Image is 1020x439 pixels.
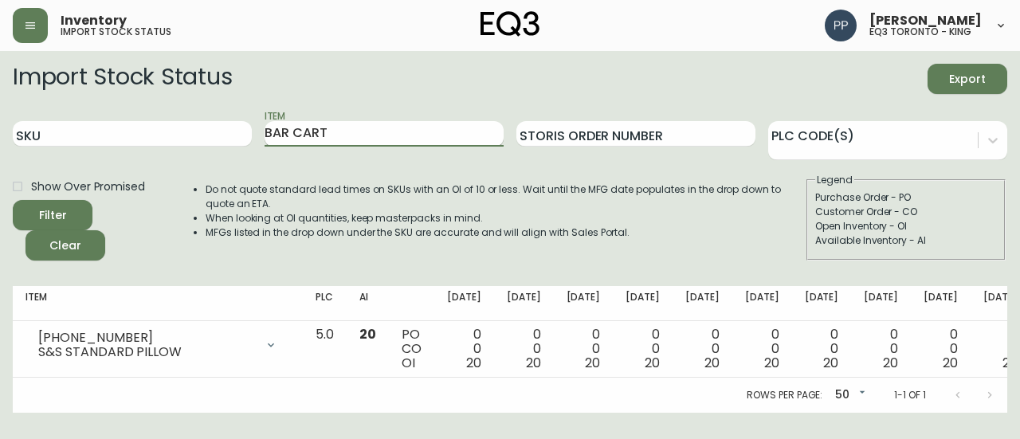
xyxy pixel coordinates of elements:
[39,206,67,225] div: Filter
[815,190,997,205] div: Purchase Order - PO
[585,354,600,372] span: 20
[883,354,898,372] span: 20
[823,354,838,372] span: 20
[347,286,389,321] th: AI
[704,354,720,372] span: 20
[805,327,839,370] div: 0 0
[206,182,805,211] li: Do not quote standard lead times on SKUs with an OI of 10 or less. Wait until the MFG date popula...
[494,286,554,321] th: [DATE]
[567,327,601,370] div: 0 0
[851,286,911,321] th: [DATE]
[206,211,805,225] li: When looking at OI quantities, keep masterpacks in mind.
[481,11,539,37] img: logo
[38,236,92,256] span: Clear
[829,382,869,409] div: 50
[38,345,255,359] div: S&S STANDARD PILLOW
[732,286,792,321] th: [DATE]
[983,327,1018,370] div: 0 0
[48,65,220,109] textarea: ISLE 8'X10' RUG
[25,230,105,261] button: Clear
[924,327,958,370] div: 0 0
[869,27,971,37] h5: eq3 toronto - king
[447,327,481,370] div: 0 0
[507,327,541,370] div: 0 0
[645,354,660,372] span: 20
[303,321,347,378] td: 5.0
[894,388,926,402] p: 1-1 of 1
[815,219,997,233] div: Open Inventory - OI
[13,64,232,94] h2: Import Stock Status
[745,327,779,370] div: 0 0
[792,286,852,321] th: [DATE]
[25,327,290,363] div: [PHONE_NUMBER]S&S STANDARD PILLOW
[206,225,805,240] li: MFGs listed in the drop down under the SKU are accurate and will align with Sales Portal.
[466,354,481,372] span: 20
[303,286,347,321] th: PLC
[815,233,997,248] div: Available Inventory - AI
[402,327,422,370] div: PO CO
[31,178,145,195] span: Show Over Promised
[13,286,303,321] th: Item
[815,205,997,219] div: Customer Order - CO
[928,64,1007,94] button: Export
[673,286,732,321] th: [DATE]
[626,327,660,370] div: 0 0
[1002,354,1018,372] span: 20
[13,200,92,230] button: Filter
[61,27,171,37] h5: import stock status
[48,116,220,159] textarea: STEEL -100% WOOL
[685,327,720,370] div: 0 0
[613,286,673,321] th: [DATE]
[526,354,541,372] span: 20
[434,286,494,321] th: [DATE]
[402,354,415,372] span: OI
[61,14,127,27] span: Inventory
[554,286,614,321] th: [DATE]
[911,286,971,321] th: [DATE]
[943,354,958,372] span: 20
[825,10,857,41] img: 93ed64739deb6bac3372f15ae91c6632
[747,388,822,402] p: Rows per page:
[38,331,255,345] div: [PHONE_NUMBER]
[869,14,982,27] span: [PERSON_NAME]
[864,327,898,370] div: 0 0
[815,173,854,187] legend: Legend
[764,354,779,372] span: 20
[359,325,376,343] span: 20
[940,69,994,89] span: Export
